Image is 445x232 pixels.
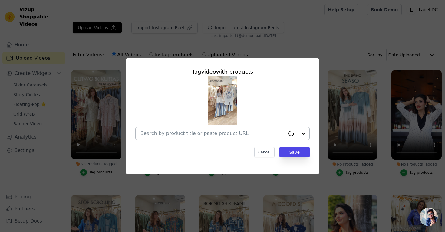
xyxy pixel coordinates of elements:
[420,208,438,226] div: Open chat
[254,147,275,157] button: Cancel
[279,147,310,157] button: Save
[135,68,310,76] div: Tag video with products
[208,76,237,125] img: reel-preview-labeldc-estore.myshopify.com-3652459183350462010_7602566345.jpeg
[140,130,285,136] input: Search by product title or paste product URL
